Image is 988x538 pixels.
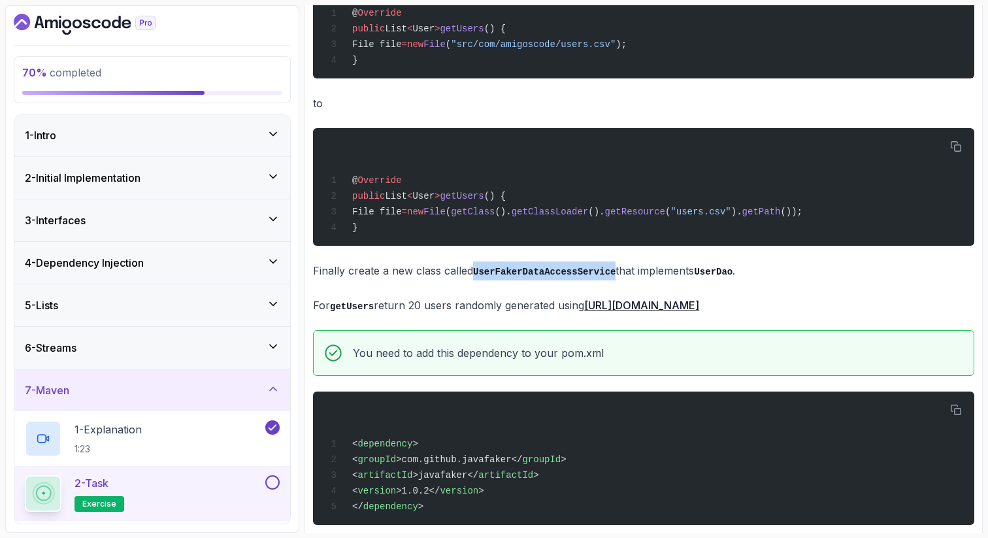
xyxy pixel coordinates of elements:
span: ( [446,39,451,50]
code: UserFakerDataAccessService [473,267,616,277]
span: File [423,39,446,50]
span: new [407,207,423,217]
button: 5-Lists [14,284,290,326]
button: 1-Intro [14,114,290,156]
span: groupId [522,454,561,465]
span: Override [357,175,401,186]
span: @ [352,8,357,18]
span: > [435,24,440,34]
span: User [412,24,435,34]
h3: 7 - Maven [25,382,69,398]
span: File file [352,39,402,50]
span: 70 % [22,66,47,79]
p: to [313,94,974,112]
span: ). [731,207,742,217]
p: 1 - Explanation [74,422,142,437]
span: getClass [451,207,495,217]
h3: 1 - Intro [25,127,56,143]
a: [URL][DOMAIN_NAME] [584,299,699,312]
span: getUsers [440,191,484,201]
span: = [402,207,407,217]
h3: 5 - Lists [25,297,58,313]
span: exercise [82,499,116,509]
span: artifactId [478,470,533,480]
button: 2-Initial Implementation [14,157,290,199]
span: >1.0.2</ [396,486,440,496]
span: () { [484,191,506,201]
h3: 6 - Streams [25,340,76,356]
span: > [478,486,484,496]
span: () { [484,24,506,34]
button: 3-Interfaces [14,199,290,241]
span: >com.github.javafaker</ [396,454,522,465]
span: "src/com/amigoscode/users.csv" [451,39,616,50]
button: 7-Maven [14,369,290,411]
span: Override [357,8,401,18]
h3: 2 - Initial Implementation [25,170,140,186]
span: @ [352,175,357,186]
code: getUsers [330,301,374,312]
span: File file [352,207,402,217]
span: < [352,454,357,465]
span: User [412,191,435,201]
span: } [352,222,357,233]
span: </ [352,501,363,512]
code: UserDao [694,267,733,277]
span: File [423,207,446,217]
p: You need to add this dependency to your pom.xml [353,344,604,362]
span: "users.csv" [670,207,731,217]
span: (). [495,207,511,217]
span: > [533,470,538,480]
span: ( [665,207,670,217]
span: getUsers [440,24,484,34]
span: } [352,55,357,65]
p: Finally create a new class called that implements . [313,261,974,280]
span: > [412,439,418,449]
span: dependency [357,439,412,449]
span: completed [22,66,101,79]
button: 2-Taskexercise [25,475,280,512]
span: getPath [742,207,781,217]
span: >javafaker</ [412,470,478,480]
span: < [352,486,357,496]
span: new [407,39,423,50]
button: 1-Explanation1:23 [25,420,280,457]
span: getResource [605,207,665,217]
span: > [435,191,440,201]
span: ); [616,39,627,50]
span: = [402,39,407,50]
span: public [352,191,385,201]
button: 4-Dependency Injection [14,242,290,284]
p: For return 20 users randomly generated using [313,296,974,315]
span: version [357,486,396,496]
span: (). [588,207,604,217]
span: < [407,24,412,34]
span: getClassLoader [512,207,589,217]
span: List [385,24,407,34]
span: < [352,439,357,449]
span: < [352,470,357,480]
span: artifactId [357,470,412,480]
button: 6-Streams [14,327,290,369]
span: ()); [780,207,802,217]
span: List [385,191,407,201]
a: Dashboard [14,14,186,35]
h3: 3 - Interfaces [25,212,86,228]
span: groupId [357,454,396,465]
p: 2 - Task [74,475,108,491]
span: > [561,454,566,465]
span: > [418,501,423,512]
span: dependency [363,501,418,512]
span: ( [446,207,451,217]
h3: 4 - Dependency Injection [25,255,144,271]
span: public [352,24,385,34]
span: version [440,486,478,496]
span: < [407,191,412,201]
p: 1:23 [74,443,142,456]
